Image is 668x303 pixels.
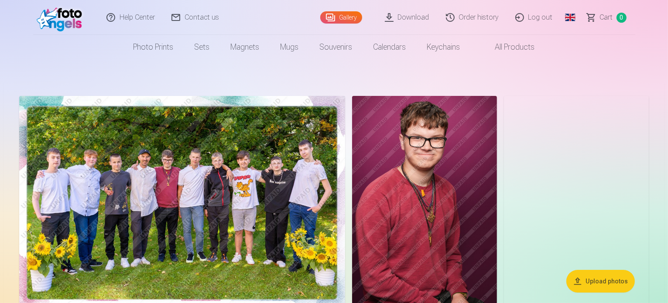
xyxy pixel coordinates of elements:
a: Gallery [320,11,362,24]
span: Сart [600,12,613,23]
a: Photo prints [123,35,184,59]
a: Calendars [363,35,417,59]
button: Upload photos [566,270,635,293]
a: Magnets [220,35,270,59]
img: /fa1 [37,3,87,31]
a: Mugs [270,35,309,59]
a: Keychains [417,35,471,59]
span: 0 [617,13,627,23]
a: All products [471,35,545,59]
a: Sets [184,35,220,59]
a: Souvenirs [309,35,363,59]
